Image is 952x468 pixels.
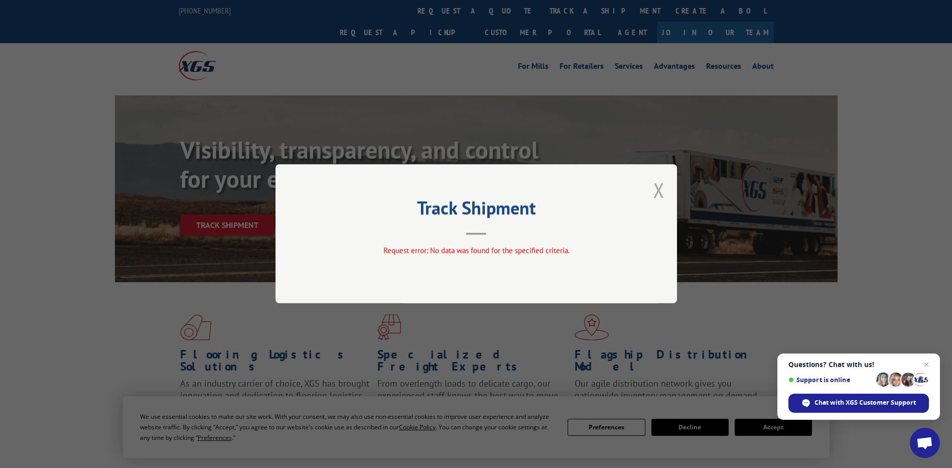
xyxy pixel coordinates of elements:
[920,359,932,371] span: Close chat
[788,376,873,384] span: Support is online
[788,361,929,369] span: Questions? Chat with us!
[788,394,929,413] div: Chat with XGS Customer Support
[910,428,940,458] div: Open chat
[814,398,916,407] span: Chat with XGS Customer Support
[653,177,664,203] button: Close modal
[383,246,569,256] span: Request error: No data was found for the specified criteria.
[326,201,627,220] h2: Track Shipment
